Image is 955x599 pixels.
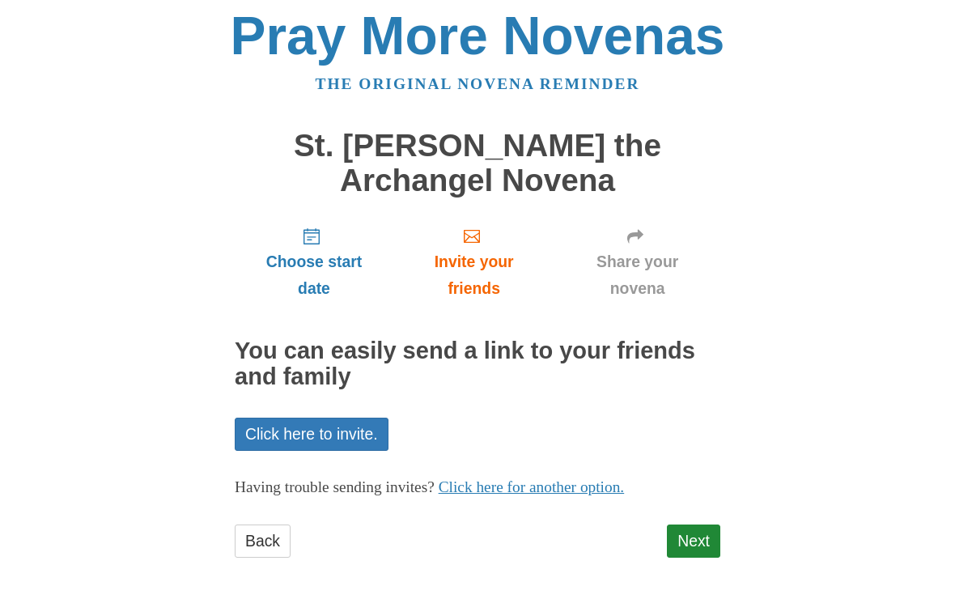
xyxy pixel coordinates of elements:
[316,76,640,93] a: The original novena reminder
[235,525,291,559] a: Back
[393,215,554,311] a: Invite your friends
[439,479,625,496] a: Click here for another option.
[235,215,393,311] a: Choose start date
[235,130,720,198] h1: St. [PERSON_NAME] the Archangel Novena
[410,249,538,303] span: Invite your friends
[235,418,388,452] a: Click here to invite.
[235,339,720,391] h2: You can easily send a link to your friends and family
[571,249,704,303] span: Share your novena
[231,6,725,66] a: Pray More Novenas
[554,215,720,311] a: Share your novena
[251,249,377,303] span: Choose start date
[667,525,720,559] a: Next
[235,479,435,496] span: Having trouble sending invites?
